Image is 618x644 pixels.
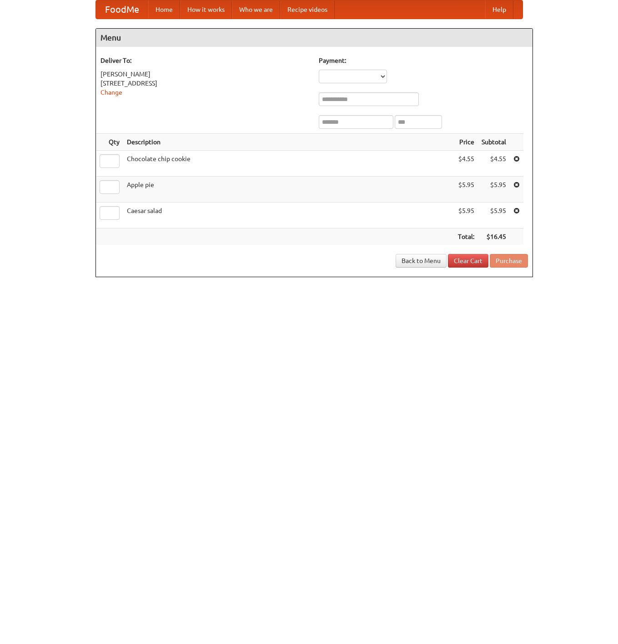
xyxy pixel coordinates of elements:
[485,0,513,19] a: Help
[454,151,478,177] td: $4.55
[100,70,310,79] div: [PERSON_NAME]
[123,177,454,203] td: Apple pie
[454,177,478,203] td: $5.95
[148,0,180,19] a: Home
[96,134,123,151] th: Qty
[180,0,232,19] a: How it works
[96,29,533,47] h4: Menu
[280,0,335,19] a: Recipe videos
[100,56,310,65] h5: Deliver To:
[396,254,447,268] a: Back to Menu
[96,0,148,19] a: FoodMe
[478,228,510,245] th: $16.45
[478,177,510,203] td: $5.95
[454,203,478,228] td: $5.95
[478,203,510,228] td: $5.95
[123,134,454,151] th: Description
[232,0,280,19] a: Who we are
[454,134,478,151] th: Price
[123,151,454,177] td: Chocolate chip cookie
[454,228,478,245] th: Total:
[448,254,488,268] a: Clear Cart
[478,134,510,151] th: Subtotal
[319,56,528,65] h5: Payment:
[100,79,310,88] div: [STREET_ADDRESS]
[490,254,528,268] button: Purchase
[123,203,454,228] td: Caesar salad
[478,151,510,177] td: $4.55
[100,89,122,96] a: Change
